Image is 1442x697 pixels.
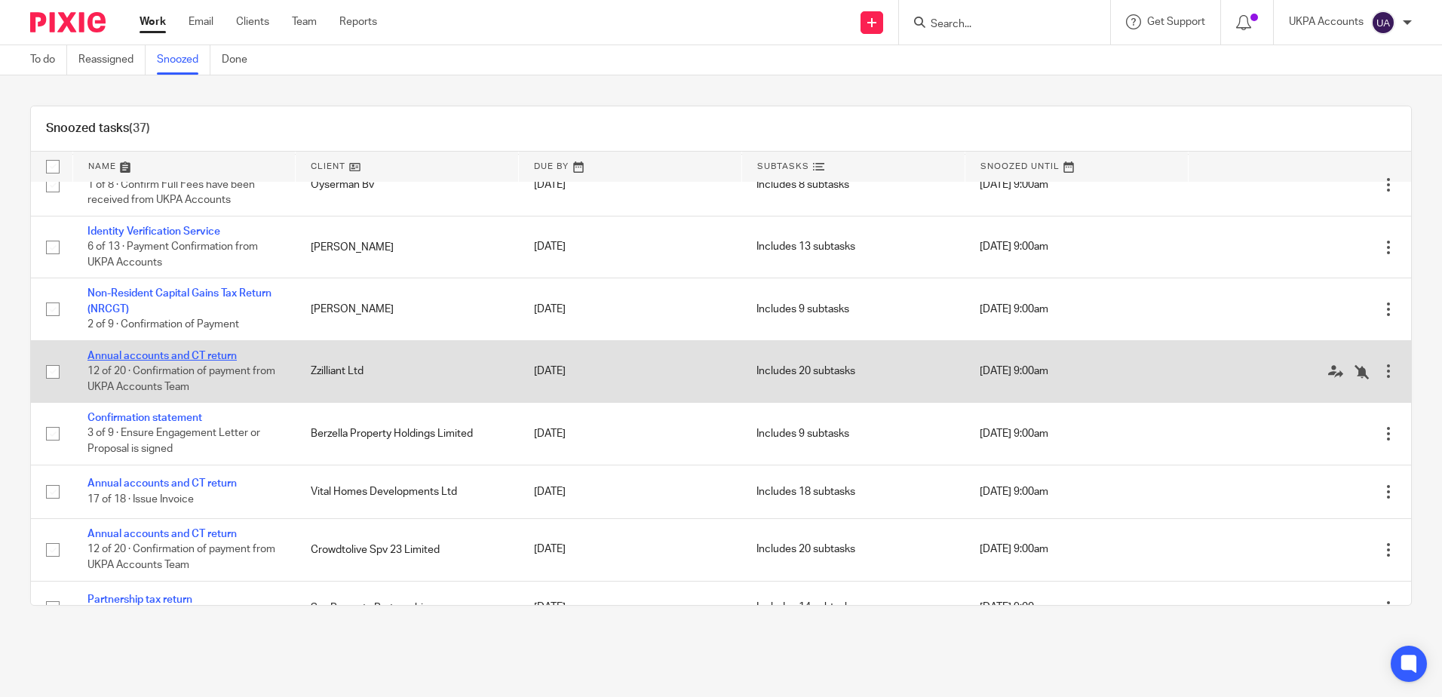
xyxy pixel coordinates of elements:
span: 12 of 20 · Confirmation of payment from UKPA Accounts Team [87,545,275,571]
a: Annual accounts and CT return [87,351,237,361]
span: [DATE] 9:00am [980,242,1048,253]
a: Snoozed [157,45,210,75]
span: [DATE] 9:00am [980,487,1048,497]
a: Identity Verification Service [87,226,220,237]
span: [DATE] [534,304,566,315]
span: [DATE] [534,603,566,613]
td: Zzilliant Ltd [296,340,519,402]
span: Get Support [1147,17,1205,27]
span: [DATE] [534,428,566,439]
a: To do [30,45,67,75]
td: Sas Property Partnership [296,581,519,634]
a: Reports [339,14,377,29]
span: [DATE] [534,242,566,253]
span: [DATE] [534,487,566,497]
span: Includes 20 subtasks [756,545,855,555]
p: UKPA Accounts [1289,14,1364,29]
a: Done [222,45,259,75]
span: 2 of 9 · Confirmation of Payment [87,319,239,330]
a: Clients [236,14,269,29]
span: Includes 14 subtasks [756,603,855,613]
span: 6 of 13 · Payment Confirmation from UKPA Accounts [87,242,258,269]
span: Includes 9 subtasks [756,428,849,439]
span: 17 of 18 · Issue Invoice [87,494,194,505]
input: Search [929,18,1065,32]
td: [PERSON_NAME] [296,278,519,340]
span: [DATE] 9:00am [980,180,1048,190]
span: Includes 20 subtasks [756,366,855,376]
a: Reassigned [78,45,146,75]
h1: Snoozed tasks [46,121,150,137]
td: Crowdtolive Spv 23 Limited [296,519,519,581]
span: Includes 8 subtasks [756,180,849,190]
a: Non-Resident Capital Gains Tax Return (NRCGT) [87,288,272,314]
td: Oyserman Bv [296,154,519,216]
a: Team [292,14,317,29]
a: Annual accounts and CT return [87,529,237,539]
span: 1 of 8 · Confirm Full Fees have been received from UKPA Accounts [87,180,255,206]
td: Berzella Property Holdings Limited [296,403,519,465]
span: Includes 18 subtasks [756,487,855,497]
span: [DATE] [534,366,566,376]
span: [DATE] 9:00am [980,304,1048,315]
a: Work [140,14,166,29]
a: Confirmation statement [87,413,202,423]
span: (37) [129,122,150,134]
span: [DATE] [534,180,566,190]
a: Email [189,14,213,29]
img: Pixie [30,12,106,32]
span: [DATE] [534,545,566,555]
img: svg%3E [1371,11,1395,35]
span: 3 of 9 · Ensure Engagement Letter or Proposal is signed [87,428,260,455]
span: [DATE] 9:00am [980,366,1048,376]
span: Subtasks [757,162,809,170]
span: Includes 9 subtasks [756,304,849,315]
span: [DATE] 9:00am [980,545,1048,555]
td: [PERSON_NAME] [296,216,519,278]
span: [DATE] 9:00am [980,603,1048,613]
td: Vital Homes Developments Ltd [296,465,519,518]
span: Includes 13 subtasks [756,242,855,253]
span: [DATE] 9:00am [980,428,1048,439]
span: 12 of 20 · Confirmation of payment from UKPA Accounts Team [87,366,275,392]
a: Partnership tax return [87,594,192,605]
a: Annual accounts and CT return [87,478,237,489]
